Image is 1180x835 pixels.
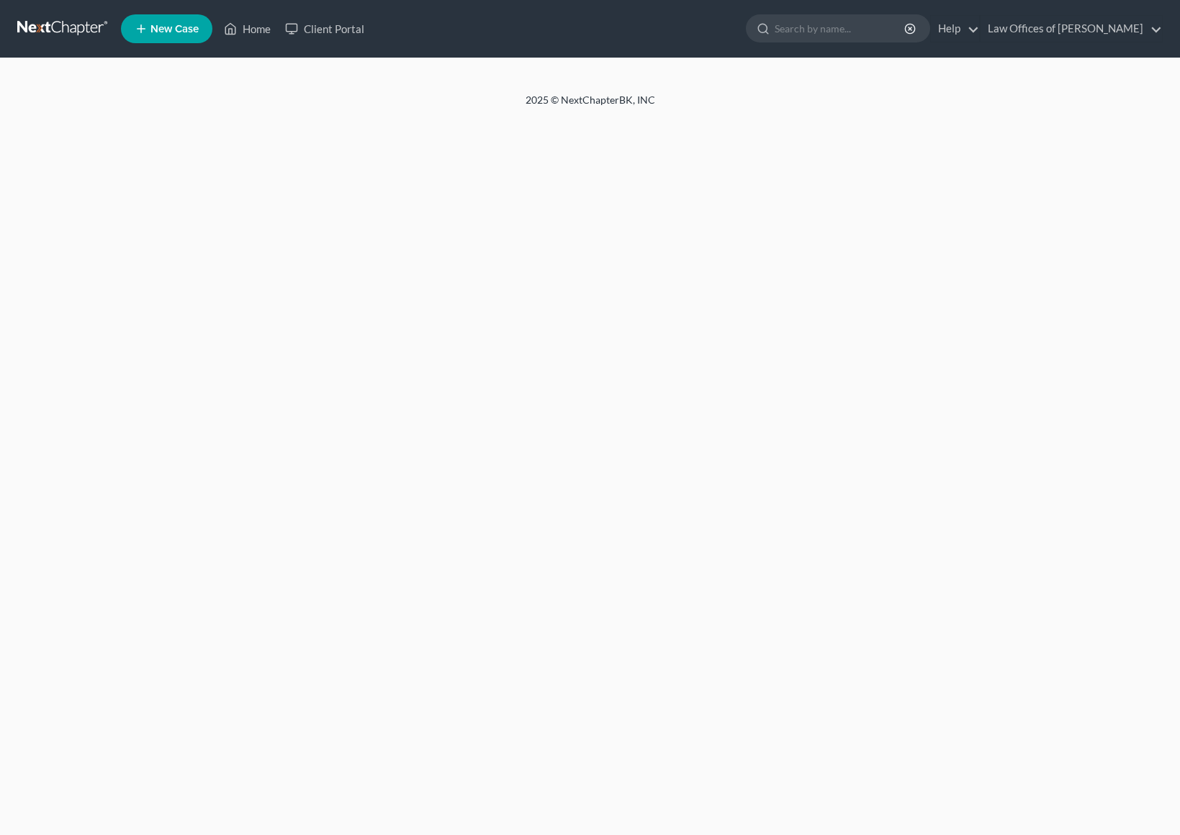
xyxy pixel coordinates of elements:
[981,16,1162,42] a: Law Offices of [PERSON_NAME]
[217,16,278,42] a: Home
[931,16,979,42] a: Help
[278,16,371,42] a: Client Portal
[775,15,906,42] input: Search by name...
[150,24,199,35] span: New Case
[180,93,1001,119] div: 2025 © NextChapterBK, INC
